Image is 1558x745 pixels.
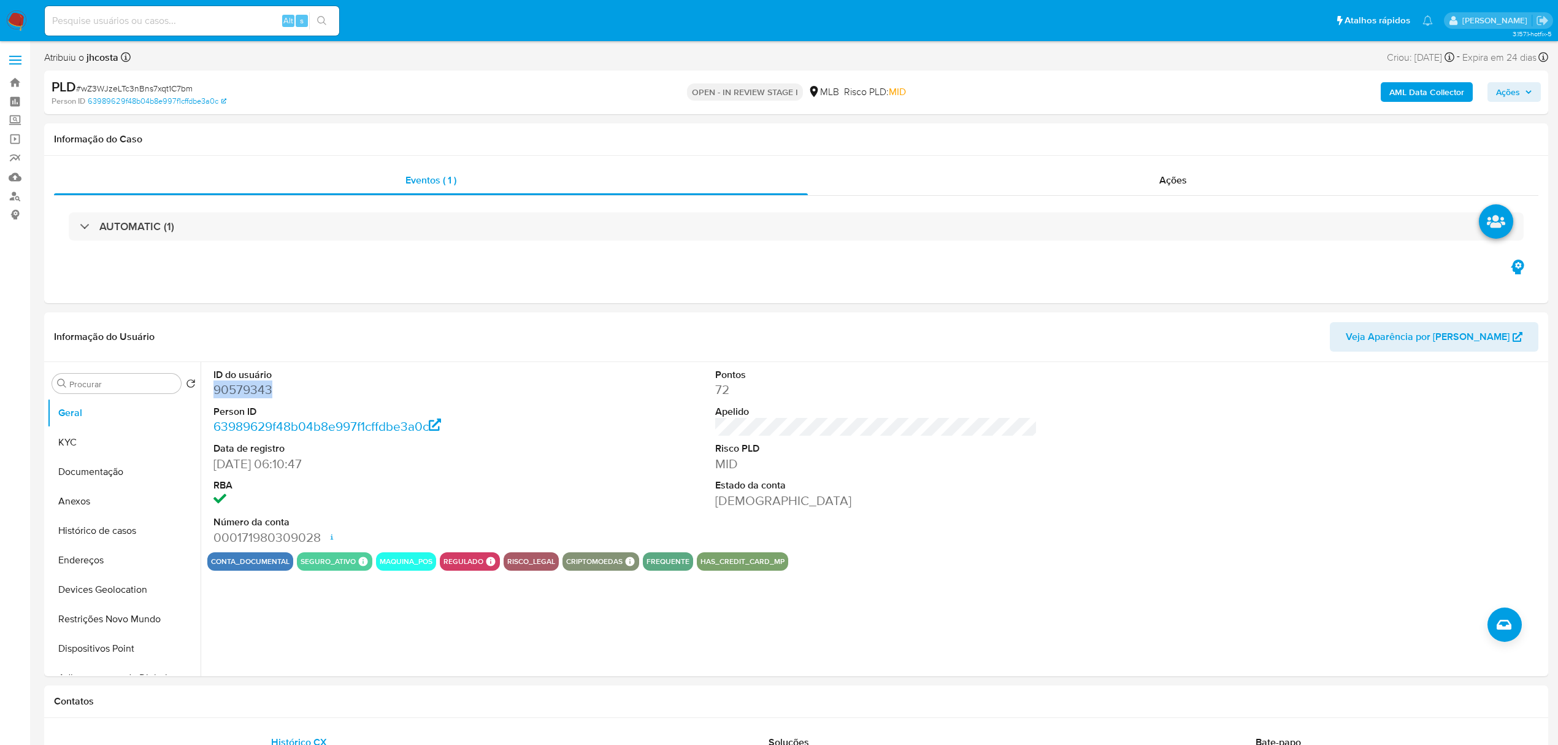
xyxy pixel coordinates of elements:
input: Procurar [69,379,176,390]
dt: Person ID [213,405,535,419]
dd: 90579343 [213,381,535,398]
dd: 72 [715,381,1037,398]
button: Anexos [47,487,201,516]
span: # wZ3WJzeLTc3nBns7xqt1C7bm [76,82,193,95]
a: Notificações [1422,15,1433,26]
div: MLB [808,85,839,99]
button: KYC [47,428,201,457]
span: MID [889,85,906,99]
button: Restrições Novo Mundo [47,604,201,634]
dd: MID [715,455,1037,473]
button: Endereços [47,546,201,575]
button: Documentação [47,457,201,487]
span: Veja Aparência por [PERSON_NAME] [1346,322,1510,352]
b: PLD [52,77,76,96]
button: Veja Aparência por [PERSON_NAME] [1330,322,1538,352]
dt: ID do usuário [213,368,535,382]
button: Adiantamentos de Dinheiro [47,663,201,693]
p: OPEN - IN REVIEW STAGE I [687,83,803,101]
dt: Risco PLD [715,442,1037,455]
span: Atalhos rápidos [1345,14,1410,27]
button: regulado [443,559,483,564]
dt: Data de registro [213,442,535,455]
span: s [300,15,304,26]
span: Ações [1496,82,1520,102]
span: Atribuiu o [44,51,118,64]
button: Ações [1487,82,1541,102]
div: Criou: [DATE] [1387,49,1454,66]
dt: RBA [213,479,535,492]
b: Person ID [52,96,85,107]
button: Procurar [57,379,67,388]
a: Sair [1536,14,1549,27]
dt: Estado da conta [715,479,1037,492]
span: Eventos ( 1 ) [405,173,456,187]
dd: [DATE] 06:10:47 [213,455,535,473]
dd: [DEMOGRAPHIC_DATA] [715,492,1037,509]
button: Dispositivos Point [47,634,201,663]
button: conta_documental [211,559,290,564]
a: 63989629f48b04b8e997f1cffdbe3a0c [213,417,442,435]
button: maquina_pos [380,559,432,564]
dt: Pontos [715,368,1037,382]
h1: Informação do Caso [54,133,1538,145]
h1: Contatos [54,695,1538,708]
span: Expira em 24 dias [1462,51,1537,64]
button: risco_legal [507,559,555,564]
button: seguro_ativo [301,559,356,564]
b: AML Data Collector [1389,82,1464,102]
div: AUTOMATIC (1) [69,212,1524,241]
button: criptomoedas [566,559,623,564]
span: Ações [1159,173,1187,187]
button: has_credit_card_mp [700,559,785,564]
input: Pesquise usuários ou casos... [45,13,339,29]
button: AML Data Collector [1381,82,1473,102]
a: 63989629f48b04b8e997f1cffdbe3a0c [88,96,226,107]
h3: AUTOMATIC (1) [99,220,174,233]
button: Geral [47,398,201,428]
span: Alt [283,15,293,26]
button: Histórico de casos [47,516,201,546]
h1: Informação do Usuário [54,331,155,343]
b: jhcosta [84,50,118,64]
p: jhonata.costa@mercadolivre.com [1462,15,1532,26]
dt: Número da conta [213,515,535,529]
button: Devices Geolocation [47,575,201,604]
button: frequente [647,559,689,564]
button: Retornar ao pedido padrão [186,379,196,392]
dd: 000171980309028 [213,529,535,546]
dt: Apelido [715,405,1037,419]
span: Risco PLD: [844,85,906,99]
button: search-icon [309,12,334,29]
span: - [1457,49,1460,66]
